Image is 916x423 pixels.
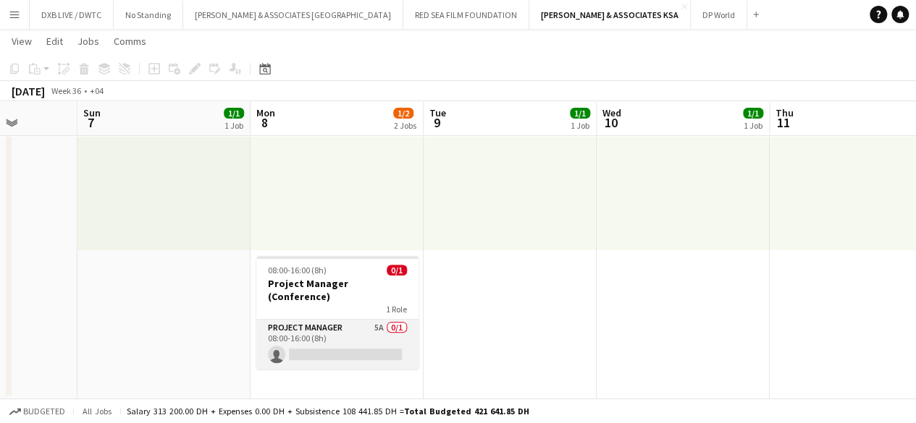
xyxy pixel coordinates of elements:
app-card-role: Project Manager5A0/108:00-16:00 (8h) [256,320,419,369]
span: Comms [114,35,146,48]
div: 1 Job [224,120,243,131]
button: Budgeted [7,403,67,419]
a: Comms [108,32,152,51]
span: 1/1 [743,108,763,119]
span: Total Budgeted 421 641.85 DH [404,406,529,416]
span: All jobs [80,406,114,416]
span: Sun [83,106,101,119]
span: Tue [429,106,446,119]
span: Edit [46,35,63,48]
div: 1 Job [571,120,589,131]
h3: Project Manager (Conference) [256,277,419,303]
div: 2 Jobs [394,120,416,131]
span: 9 [427,114,446,131]
span: Mon [256,106,275,119]
span: Week 36 [48,85,84,96]
button: DXB LIVE / DWTC [30,1,114,29]
a: Edit [41,32,69,51]
span: 08:00-16:00 (8h) [268,265,327,275]
span: 1/2 [393,108,413,119]
button: [PERSON_NAME] & ASSOCIATES KSA [529,1,691,29]
app-job-card: 08:00-16:00 (8h)0/1Project Manager (Conference)1 RoleProject Manager5A0/108:00-16:00 (8h) [256,256,419,369]
span: Budgeted [23,406,65,416]
div: Salary 313 200.00 DH + Expenses 0.00 DH + Subsistence 108 441.85 DH = [127,406,529,416]
span: 10 [600,114,621,131]
span: Wed [602,106,621,119]
span: 7 [81,114,101,131]
a: Jobs [72,32,105,51]
a: View [6,32,38,51]
button: [PERSON_NAME] & ASSOCIATES [GEOGRAPHIC_DATA] [183,1,403,29]
span: 8 [254,114,275,131]
span: View [12,35,32,48]
button: DP World [691,1,747,29]
div: +04 [90,85,104,96]
span: 11 [773,114,794,131]
button: RED SEA FILM FOUNDATION [403,1,529,29]
span: 1/1 [570,108,590,119]
span: Thu [776,106,794,119]
span: 0/1 [387,265,407,275]
span: 1/1 [224,108,244,119]
span: 1 Role [386,304,407,315]
span: Jobs [77,35,99,48]
div: [DATE] [12,84,45,98]
div: 1 Job [744,120,762,131]
button: No Standing [114,1,183,29]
